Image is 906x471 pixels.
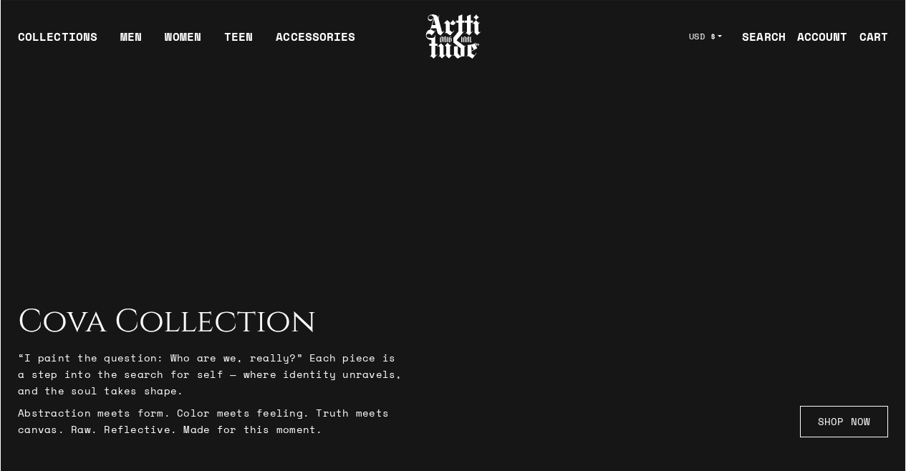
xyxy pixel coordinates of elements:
a: SEARCH [731,22,786,51]
a: MEN [120,28,142,57]
button: USD $ [680,21,731,52]
div: COLLECTIONS [18,28,97,57]
ul: Main navigation [6,28,367,57]
p: Abstraction meets form. Color meets feeling. Truth meets canvas. Raw. Reflective. Made for this m... [18,404,405,437]
a: ACCOUNT [786,22,848,51]
a: Open cart [848,22,888,51]
a: WOMEN [165,28,201,57]
p: “I paint the question: Who are we, really?” Each piece is a step into the search for self — where... [18,349,405,399]
a: SHOP NOW [800,406,888,437]
h2: Cova Collection [18,304,405,341]
div: ACCESSORIES [276,28,355,57]
div: CART [859,28,888,45]
img: Arttitude [425,12,482,61]
a: TEEN [224,28,253,57]
span: USD $ [689,31,716,42]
